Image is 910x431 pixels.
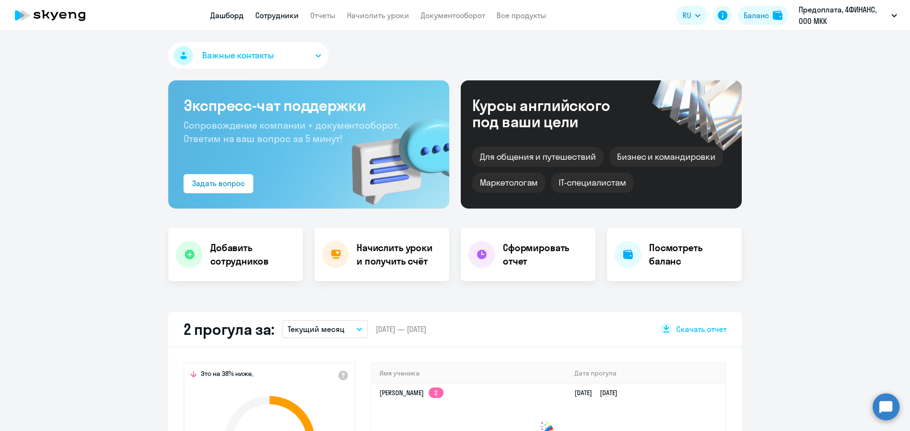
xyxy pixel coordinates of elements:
app-skyeng-badge: 2 [429,387,444,398]
button: Важные контакты [168,42,329,69]
div: Маркетологам [472,173,545,193]
a: Начислить уроки [347,11,409,20]
h4: Посмотреть баланс [649,241,734,268]
th: Имя ученика [372,364,567,383]
a: Дашборд [210,11,244,20]
span: RU [682,10,691,21]
p: Предоплата, 4ФИНАНС, ООО МКК [799,4,888,27]
img: balance [773,11,782,20]
a: Документооборот [421,11,485,20]
div: Курсы английского под ваши цели [472,97,636,130]
button: Предоплата, 4ФИНАНС, ООО МКК [794,4,902,27]
span: Важные контакты [202,49,274,62]
span: Это на 38% ниже, [201,369,253,381]
img: bg-img [338,101,449,209]
p: Текущий месяц [288,323,345,335]
button: Текущий месяц [282,320,368,338]
div: Бизнес и командировки [609,147,723,167]
div: IT-специалистам [551,173,633,193]
h4: Сформировать отчет [503,241,588,268]
span: Сопровождение компании + документооборот. Ответим на ваш вопрос за 5 минут! [184,119,400,144]
h2: 2 прогула за: [184,320,274,339]
a: Сотрудники [255,11,299,20]
h3: Экспресс-чат поддержки [184,96,434,115]
button: RU [676,6,707,25]
div: Для общения и путешествий [472,147,604,167]
button: Задать вопрос [184,174,253,193]
h4: Начислить уроки и получить счёт [357,241,440,268]
span: Скачать отчет [676,324,726,334]
div: Задать вопрос [192,177,245,189]
th: Дата прогула [567,364,726,383]
a: [DATE][DATE] [574,388,625,397]
a: [PERSON_NAME]2 [379,388,444,397]
a: Все продукты [497,11,546,20]
div: Баланс [744,10,769,21]
h4: Добавить сотрудников [210,241,295,268]
button: Балансbalance [738,6,788,25]
span: [DATE] — [DATE] [376,324,426,334]
a: Отчеты [310,11,336,20]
